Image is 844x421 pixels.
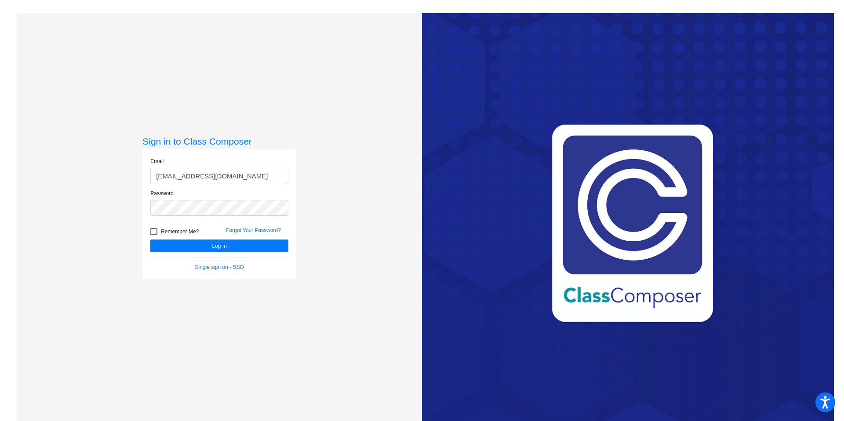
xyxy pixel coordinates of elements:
[150,240,288,252] button: Log In
[195,264,244,270] a: Single sign on - SSO
[150,189,174,197] label: Password
[161,226,199,237] span: Remember Me?
[150,157,164,165] label: Email
[226,227,281,233] a: Forgot Your Password?
[142,136,296,147] h3: Sign in to Class Composer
